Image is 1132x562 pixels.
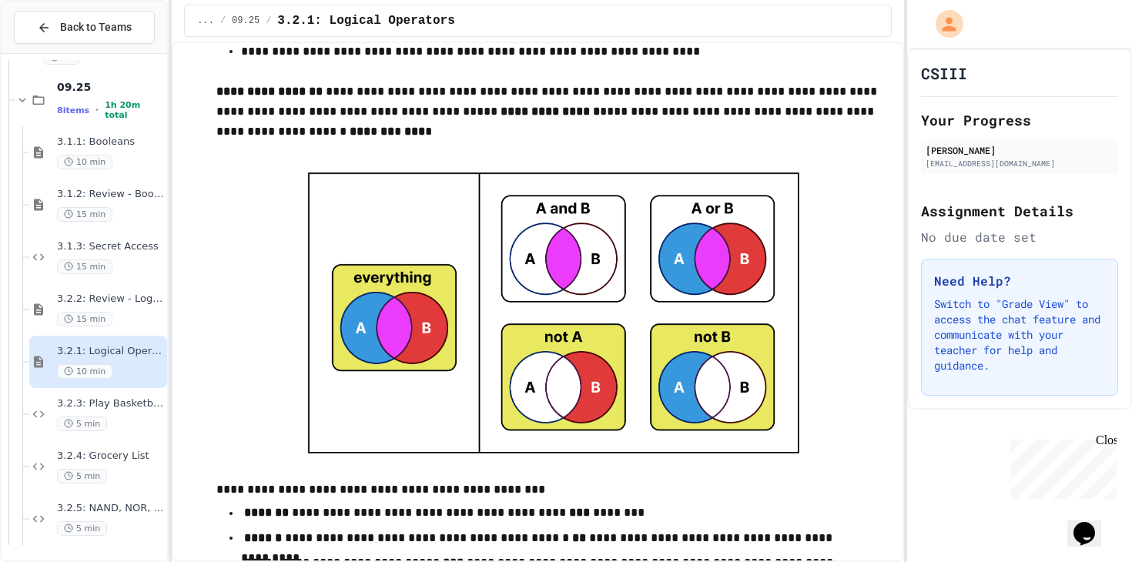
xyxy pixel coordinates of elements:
[57,80,164,94] span: 09.25
[1004,433,1117,499] iframe: chat widget
[921,62,967,84] h1: CSIII
[57,207,112,222] span: 15 min
[95,104,99,116] span: •
[60,19,132,35] span: Back to Teams
[14,11,155,44] button: Back to Teams
[57,259,112,274] span: 15 min
[926,143,1114,157] div: [PERSON_NAME]
[57,105,89,115] span: 8 items
[934,296,1105,373] p: Switch to "Grade View" to access the chat feature and communicate with your teacher for help and ...
[277,12,454,30] span: 3.2.1: Logical Operators
[220,15,226,27] span: /
[1067,500,1117,547] iframe: chat widget
[6,6,106,98] div: Chat with us now!Close
[197,15,214,27] span: ...
[57,240,164,253] span: 3.1.3: Secret Access
[57,188,164,201] span: 3.1.2: Review - Booleans
[105,100,164,120] span: 1h 20m total
[57,293,164,306] span: 3.2.2: Review - Logical Operators
[934,272,1105,290] h3: Need Help?
[57,364,112,379] span: 10 min
[57,155,112,169] span: 10 min
[57,345,164,358] span: 3.2.1: Logical Operators
[57,312,112,326] span: 15 min
[57,469,107,483] span: 5 min
[57,521,107,536] span: 5 min
[57,135,164,149] span: 3.1.1: Booleans
[919,6,967,42] div: My Account
[921,228,1118,246] div: No due date set
[57,502,164,515] span: 3.2.5: NAND, NOR, XOR
[926,158,1114,169] div: [EMAIL_ADDRESS][DOMAIN_NAME]
[921,200,1118,222] h2: Assignment Details
[57,397,164,410] span: 3.2.3: Play Basketball
[57,450,164,463] span: 3.2.4: Grocery List
[232,15,260,27] span: 09.25
[57,416,107,431] span: 5 min
[266,15,271,27] span: /
[921,109,1118,131] h2: Your Progress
